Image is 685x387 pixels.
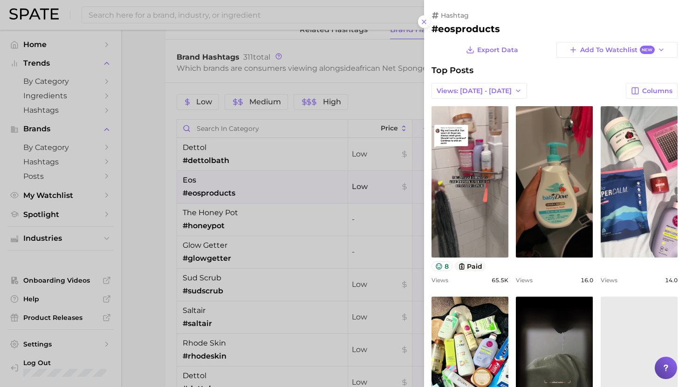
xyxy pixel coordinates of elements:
span: 65.5k [492,277,508,284]
span: hashtag [441,11,469,20]
button: Add to WatchlistNew [556,42,678,58]
span: Views [601,277,617,284]
button: 8 [432,261,452,271]
span: New [640,46,655,54]
span: Export Data [477,46,518,54]
span: Add to Watchlist [580,46,654,54]
span: Views [432,277,448,284]
button: paid [454,261,486,271]
h2: #eosproducts [432,23,678,34]
span: Views [516,277,533,284]
span: Views: [DATE] - [DATE] [437,87,512,95]
span: Top Posts [432,65,473,75]
button: Columns [626,83,678,99]
span: 16.0 [581,277,593,284]
span: Columns [642,87,672,95]
button: Export Data [464,42,521,58]
span: 14.0 [665,277,678,284]
button: Views: [DATE] - [DATE] [432,83,527,99]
